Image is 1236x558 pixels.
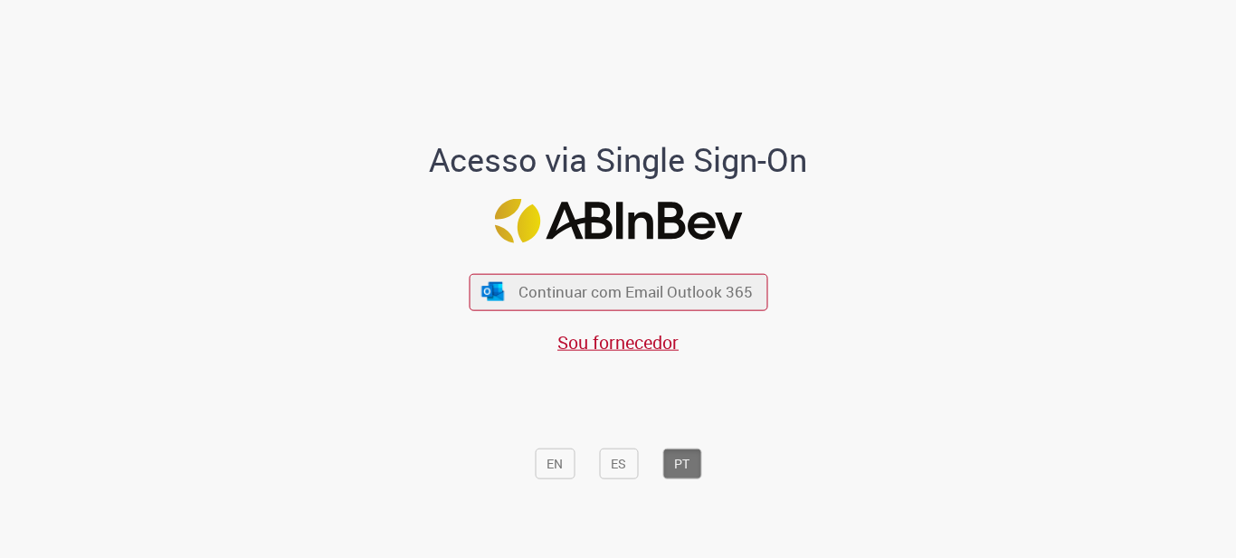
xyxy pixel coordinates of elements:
span: Continuar com Email Outlook 365 [518,281,753,302]
img: Logo ABInBev [494,199,742,243]
h1: Acesso via Single Sign-On [367,141,870,177]
button: ícone Azure/Microsoft 360 Continuar com Email Outlook 365 [469,273,767,310]
img: ícone Azure/Microsoft 360 [480,282,506,301]
button: EN [535,449,575,479]
button: PT [662,449,701,479]
button: ES [599,449,638,479]
a: Sou fornecedor [557,329,679,354]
